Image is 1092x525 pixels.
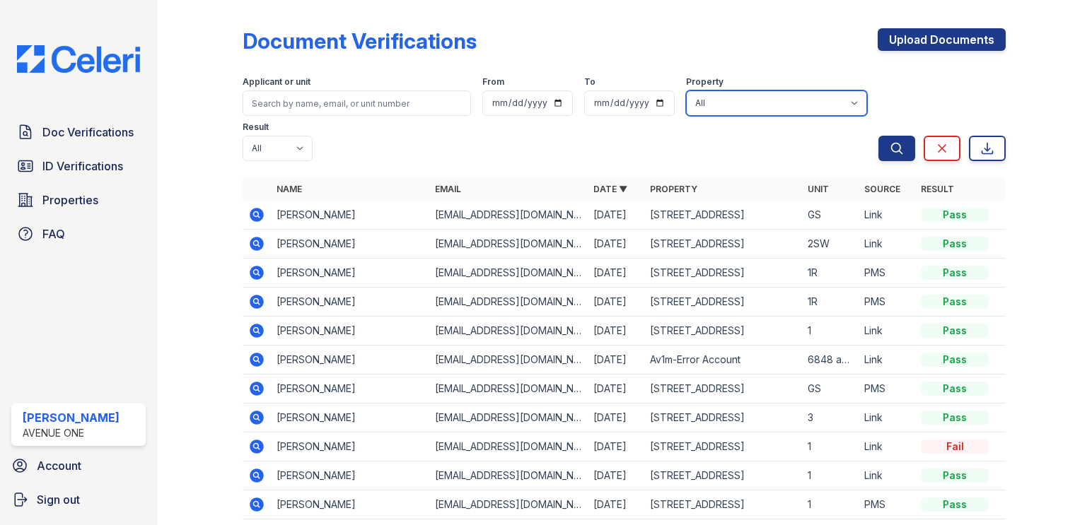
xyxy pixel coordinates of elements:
td: Av1m-Error Account [644,346,803,374]
td: [EMAIL_ADDRESS][DOMAIN_NAME] [429,403,588,432]
div: Pass [921,411,989,425]
td: [EMAIL_ADDRESS][DOMAIN_NAME] [429,346,588,374]
td: [DATE] [588,317,644,346]
label: Result [243,122,269,133]
td: [STREET_ADDRESS] [644,230,803,259]
td: [PERSON_NAME] [271,461,429,490]
img: CE_Logo_Blue-a8612792a0a2168367f1c8372b55b34899dd931a85d93a1a3d3e32e68fde9ad4.png [6,45,151,73]
td: [EMAIL_ADDRESS][DOMAIN_NAME] [429,461,588,490]
div: Pass [921,295,989,309]
td: [PERSON_NAME] [271,259,429,288]
td: 2SW [802,230,859,259]
div: Fail [921,440,989,454]
label: From [482,76,504,88]
td: [EMAIL_ADDRESS][DOMAIN_NAME] [429,317,588,346]
td: [PERSON_NAME] [271,490,429,519]
a: Email [435,184,461,194]
label: Property [686,76,724,88]
td: GS [802,201,859,230]
span: FAQ [42,225,65,242]
label: To [584,76,596,88]
td: Link [859,403,915,432]
td: [PERSON_NAME] [271,317,429,346]
td: 1 [802,317,859,346]
td: [STREET_ADDRESS] [644,317,803,346]
td: [EMAIL_ADDRESS][DOMAIN_NAME] [429,374,588,403]
a: Source [864,184,900,194]
td: Link [859,317,915,346]
td: [STREET_ADDRESS] [644,259,803,288]
td: 1 [802,432,859,461]
span: ID Verifications [42,158,123,175]
div: Pass [921,208,989,222]
td: [STREET_ADDRESS] [644,490,803,519]
span: Doc Verifications [42,124,134,141]
td: [PERSON_NAME] [271,346,429,374]
td: 1 [802,490,859,519]
td: [STREET_ADDRESS] [644,461,803,490]
div: Pass [921,497,989,512]
td: [STREET_ADDRESS] [644,403,803,432]
div: Pass [921,468,989,483]
a: Result [921,184,954,194]
td: [DATE] [588,346,644,374]
td: PMS [859,259,915,288]
a: Properties [11,186,146,214]
a: Doc Verifications [11,118,146,146]
span: Properties [42,191,98,208]
a: Unit [808,184,829,194]
td: [STREET_ADDRESS] [644,432,803,461]
div: [PERSON_NAME] [23,409,120,426]
td: [DATE] [588,374,644,403]
td: 1R [802,288,859,317]
a: ID Verifications [11,152,146,180]
td: [PERSON_NAME] [271,432,429,461]
td: [DATE] [588,230,644,259]
span: Account [37,457,81,474]
td: [EMAIL_ADDRESS][DOMAIN_NAME] [429,490,588,519]
td: [STREET_ADDRESS] [644,201,803,230]
td: 6848 apt 4 [802,346,859,374]
td: [PERSON_NAME] [271,230,429,259]
td: [PERSON_NAME] [271,288,429,317]
div: Pass [921,237,989,251]
td: [DATE] [588,259,644,288]
td: PMS [859,374,915,403]
td: [STREET_ADDRESS] [644,288,803,317]
td: Link [859,461,915,490]
td: [EMAIL_ADDRESS][DOMAIN_NAME] [429,201,588,230]
a: Property [650,184,697,194]
div: Pass [921,324,989,338]
td: [DATE] [588,432,644,461]
td: [EMAIL_ADDRESS][DOMAIN_NAME] [429,259,588,288]
div: Document Verifications [243,28,477,54]
td: Link [859,230,915,259]
td: [PERSON_NAME] [271,374,429,403]
a: FAQ [11,220,146,248]
span: Sign out [37,491,80,508]
input: Search by name, email, or unit number [243,90,471,116]
button: Sign out [6,485,151,514]
td: [EMAIL_ADDRESS][DOMAIN_NAME] [429,432,588,461]
label: Applicant or unit [243,76,310,88]
td: Link [859,346,915,374]
td: PMS [859,288,915,317]
div: Avenue One [23,426,120,440]
td: GS [802,374,859,403]
td: 1R [802,259,859,288]
td: Link [859,432,915,461]
td: [PERSON_NAME] [271,201,429,230]
td: [PERSON_NAME] [271,403,429,432]
td: [DATE] [588,490,644,519]
td: 3 [802,403,859,432]
div: Pass [921,382,989,396]
a: Account [6,452,151,480]
td: PMS [859,490,915,519]
td: [DATE] [588,288,644,317]
a: Name [277,184,302,194]
td: [DATE] [588,201,644,230]
td: [STREET_ADDRESS] [644,374,803,403]
td: [DATE] [588,461,644,490]
td: [DATE] [588,403,644,432]
td: [EMAIL_ADDRESS][DOMAIN_NAME] [429,230,588,259]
